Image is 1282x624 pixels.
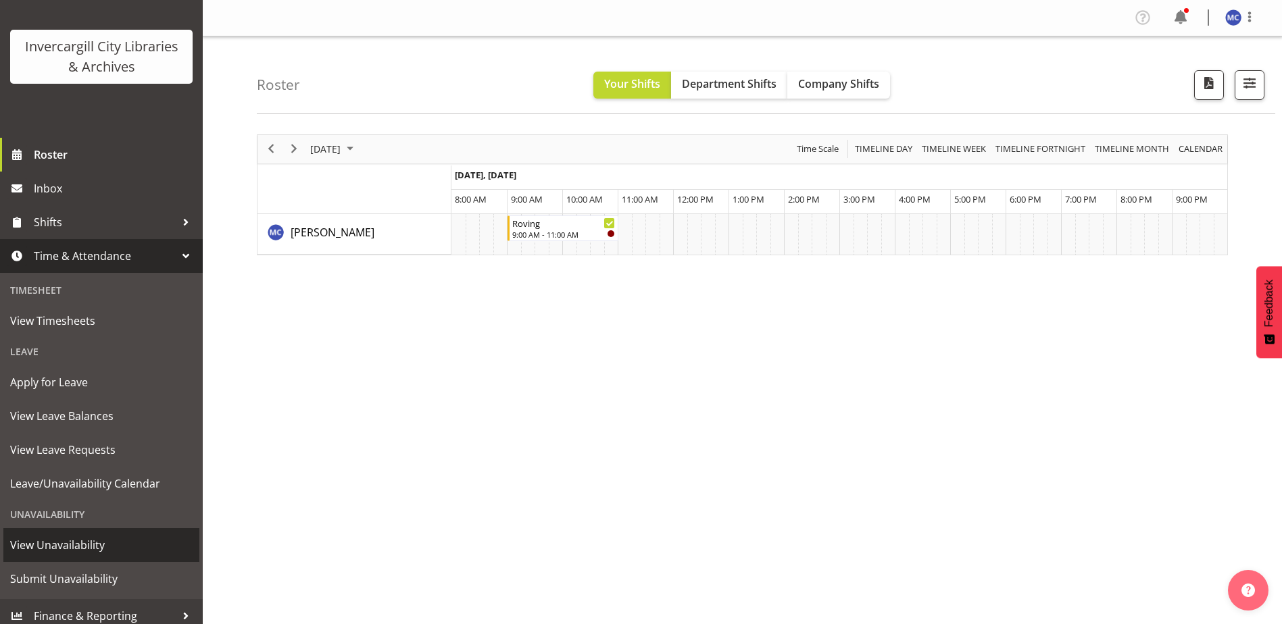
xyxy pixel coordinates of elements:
[512,216,615,230] div: Roving
[854,140,914,157] span: Timeline Day
[511,193,543,205] span: 9:00 AM
[3,338,199,365] div: Leave
[257,134,1228,255] div: Timeline Day of October 17, 2025
[260,135,282,163] div: previous period
[3,562,199,596] a: Submit Unavailability
[604,76,660,91] span: Your Shifts
[455,193,487,205] span: 8:00 AM
[34,145,196,165] span: Roster
[1241,583,1255,597] img: help-xxl-2.png
[10,440,193,460] span: View Leave Requests
[34,178,196,199] span: Inbox
[787,72,890,99] button: Company Shifts
[994,140,1087,157] span: Timeline Fortnight
[788,193,820,205] span: 2:00 PM
[34,212,176,232] span: Shifts
[1176,193,1208,205] span: 9:00 PM
[24,36,179,77] div: Invercargill City Libraries & Archives
[798,76,879,91] span: Company Shifts
[3,467,199,500] a: Leave/Unavailability Calendar
[257,77,300,93] h4: Roster
[10,311,193,331] span: View Timesheets
[795,140,841,157] button: Time Scale
[566,193,603,205] span: 10:00 AM
[309,140,342,157] span: [DATE]
[3,304,199,338] a: View Timesheets
[291,225,374,240] span: [PERSON_NAME]
[920,140,987,157] span: Timeline Week
[593,72,671,99] button: Your Shifts
[512,229,615,240] div: 9:00 AM - 11:00 AM
[308,140,360,157] button: October 2025
[3,276,199,304] div: Timesheet
[451,214,1227,255] table: Timeline Day of October 17, 2025
[795,140,840,157] span: Time Scale
[282,135,305,163] div: next period
[1010,193,1041,205] span: 6:00 PM
[1177,140,1225,157] button: Month
[682,76,776,91] span: Department Shifts
[3,433,199,467] a: View Leave Requests
[10,473,193,494] span: Leave/Unavailability Calendar
[3,399,199,433] a: View Leave Balances
[733,193,764,205] span: 1:00 PM
[508,215,618,241] div: Aurora Catu"s event - Roving Begin From Friday, October 17, 2025 at 9:00:00 AM GMT+13:00 Ends At ...
[954,193,986,205] span: 5:00 PM
[1225,9,1241,26] img: maria-catu11656.jpg
[1235,70,1264,100] button: Filter Shifts
[622,193,658,205] span: 11:00 AM
[455,169,516,181] span: [DATE], [DATE]
[305,135,362,163] div: October 17, 2025
[10,569,193,589] span: Submit Unavailability
[257,214,451,255] td: Aurora Catu resource
[1256,266,1282,358] button: Feedback - Show survey
[1194,70,1224,100] button: Download a PDF of the roster for the current day
[3,528,199,562] a: View Unavailability
[3,365,199,399] a: Apply for Leave
[34,246,176,266] span: Time & Attendance
[262,140,280,157] button: Previous
[677,193,714,205] span: 12:00 PM
[899,193,931,205] span: 4:00 PM
[993,140,1088,157] button: Fortnight
[10,372,193,392] span: Apply for Leave
[1177,140,1224,157] span: calendar
[285,140,303,157] button: Next
[1263,280,1275,327] span: Feedback
[671,72,787,99] button: Department Shifts
[920,140,989,157] button: Timeline Week
[1093,140,1172,157] button: Timeline Month
[291,224,374,240] a: [PERSON_NAME]
[1065,193,1097,205] span: 7:00 PM
[10,535,193,555] span: View Unavailability
[1093,140,1170,157] span: Timeline Month
[853,140,915,157] button: Timeline Day
[3,500,199,528] div: Unavailability
[10,406,193,426] span: View Leave Balances
[843,193,875,205] span: 3:00 PM
[1120,193,1152,205] span: 8:00 PM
